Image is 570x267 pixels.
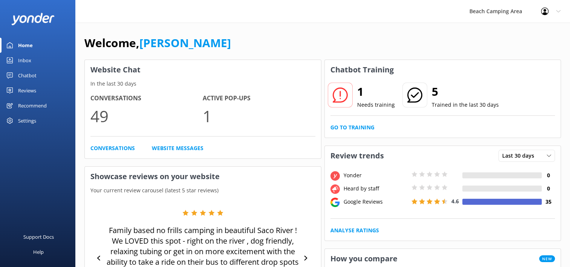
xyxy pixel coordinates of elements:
span: Last 30 days [502,152,539,160]
div: Settings [18,113,36,128]
div: Reviews [18,83,36,98]
p: In the last 30 days [85,80,321,88]
p: 49 [90,103,203,129]
div: Support Docs [23,229,54,244]
h1: Welcome, [84,34,231,52]
p: 1 [203,103,315,129]
h4: Active Pop-ups [203,94,315,103]
a: Website Messages [152,144,203,152]
h3: Showcase reviews on your website [85,167,321,186]
p: Trained in the last 30 days [432,101,499,109]
img: yonder-white-logo.png [11,13,55,25]
a: Conversations [90,144,135,152]
h3: Website Chat [85,60,321,80]
h2: 1 [357,83,395,101]
span: New [539,255,555,262]
a: Analyse Ratings [330,226,379,235]
div: Chatbot [18,68,37,83]
h4: 35 [542,198,555,206]
div: Inbox [18,53,31,68]
h4: 0 [542,184,555,193]
div: Heard by staff [342,184,410,193]
div: Yonder [342,171,410,180]
div: Home [18,38,33,53]
h4: Conversations [90,94,203,103]
a: Go to Training [330,123,374,132]
h3: Chatbot Training [325,60,399,80]
h2: 5 [432,83,499,101]
div: Help [33,244,44,259]
span: 4.6 [451,198,459,205]
div: Recommend [18,98,47,113]
h3: Review trends [325,146,390,166]
div: Google Reviews [342,198,410,206]
p: Your current review carousel (latest 5 star reviews) [85,186,321,195]
h4: 0 [542,171,555,180]
p: Needs training [357,101,395,109]
a: [PERSON_NAME] [139,35,231,51]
